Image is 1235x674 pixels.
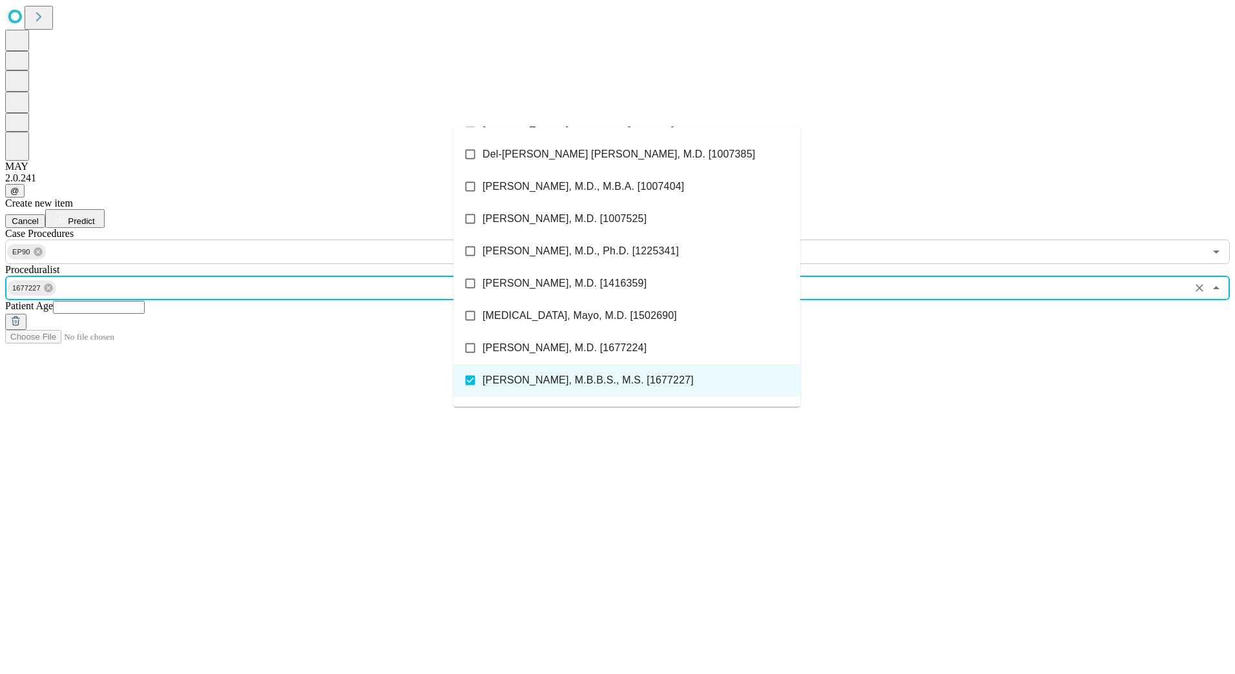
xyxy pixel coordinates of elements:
[7,244,46,260] div: EP90
[5,300,53,311] span: Patient Age
[483,308,677,323] span: [MEDICAL_DATA], Mayo, M.D. [1502690]
[5,172,1230,184] div: 2.0.241
[1207,243,1225,261] button: Open
[483,243,679,259] span: [PERSON_NAME], M.D., Ph.D. [1225341]
[483,147,755,162] span: Del-[PERSON_NAME] [PERSON_NAME], M.D. [1007385]
[5,161,1230,172] div: MAY
[483,211,647,227] span: [PERSON_NAME], M.D. [1007525]
[7,245,36,260] span: EP90
[5,198,73,209] span: Create new item
[10,186,19,196] span: @
[483,405,739,420] span: [PERSON_NAME], [PERSON_NAME], M.D. [1725097]
[68,216,94,226] span: Predict
[5,264,59,275] span: Proceduralist
[12,216,39,226] span: Cancel
[7,280,56,296] div: 1677227
[5,228,74,239] span: Scheduled Procedure
[483,340,647,356] span: [PERSON_NAME], M.D. [1677224]
[1207,279,1225,297] button: Close
[5,184,25,198] button: @
[483,179,684,194] span: [PERSON_NAME], M.D., M.B.A. [1007404]
[5,214,45,228] button: Cancel
[1190,279,1209,297] button: Clear
[483,276,647,291] span: [PERSON_NAME], M.D. [1416359]
[45,209,105,228] button: Predict
[483,373,694,388] span: [PERSON_NAME], M.B.B.S., M.S. [1677227]
[7,281,46,296] span: 1677227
